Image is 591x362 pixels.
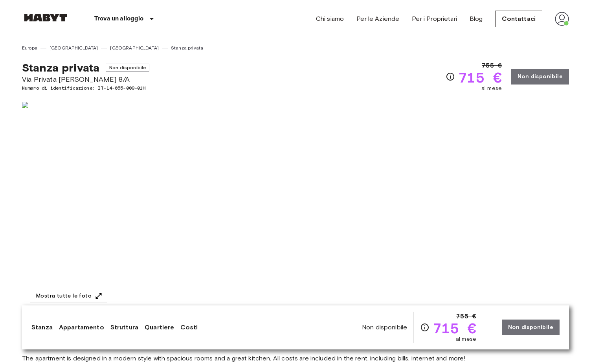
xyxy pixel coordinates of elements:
[495,11,542,27] a: Contattaci
[456,312,476,321] span: 755 €
[22,61,99,74] span: Stanza privata
[106,64,149,72] span: Non disponibile
[22,74,149,85] span: Via Privata [PERSON_NAME] 8/A
[50,44,98,51] a: [GEOGRAPHIC_DATA]
[171,44,203,51] a: Stanza privata
[481,85,502,92] span: al mese
[59,323,104,332] a: Appartamento
[356,14,399,24] a: Per le Aziende
[316,14,344,24] a: Chi siamo
[433,321,476,335] span: 715 €
[446,72,455,81] svg: Verifica i dettagli delle spese nella sezione 'Riassunto dei Costi'. Si prega di notare che gli s...
[470,14,483,24] a: Blog
[110,323,138,332] a: Struttura
[22,85,149,92] span: Numero di identificazione: IT-14-055-009-01H
[180,323,198,332] a: Costi
[456,335,476,343] span: al mese
[22,102,294,311] img: Marketing picture of unit IT-14-055-009-01H
[94,14,144,24] p: Trova un alloggio
[110,44,159,51] a: [GEOGRAPHIC_DATA]
[482,61,502,70] span: 755 €
[30,289,107,303] button: Mostra tutte le foto
[420,323,429,332] svg: Verifica i dettagli delle spese nella sezione 'Riassunto dei Costi'. Si prega di notare che gli s...
[22,44,37,51] a: Europa
[31,323,53,332] a: Stanza
[145,323,174,332] a: Quartiere
[362,323,407,332] span: Non disponibile
[555,12,569,26] img: avatar
[22,14,69,22] img: Habyt
[458,70,502,85] span: 715 €
[412,14,457,24] a: Per i Proprietari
